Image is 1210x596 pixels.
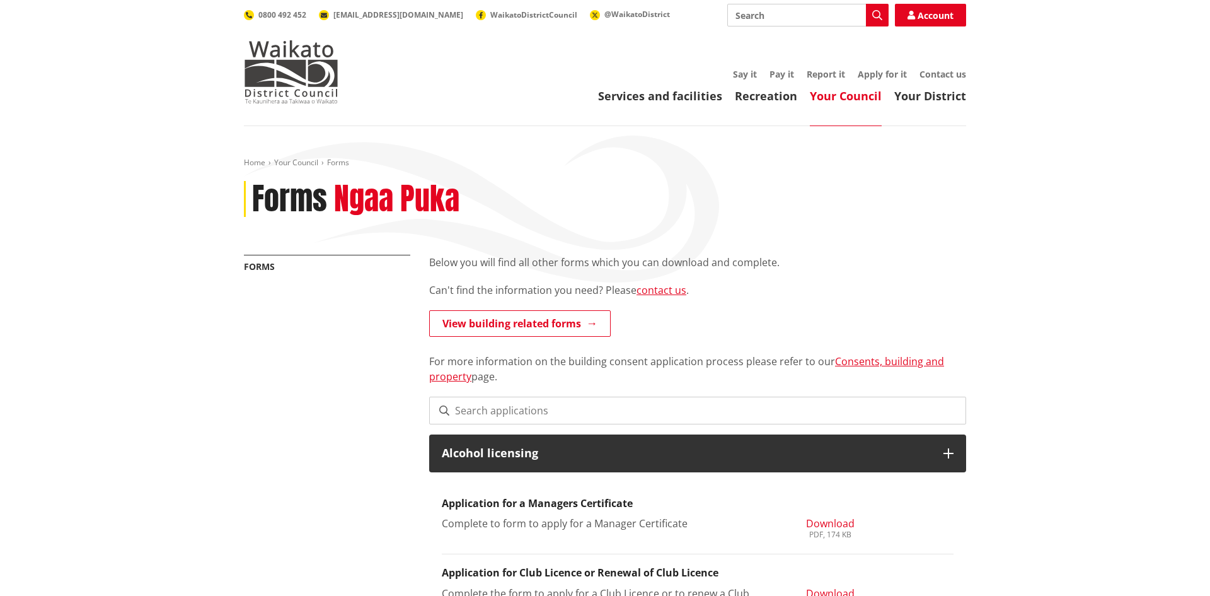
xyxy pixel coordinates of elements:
[806,531,855,539] div: PDF, 174 KB
[429,354,944,383] a: Consents, building and property
[334,181,459,218] h2: Ngaa Puka
[429,310,611,337] a: View building related forms
[244,9,306,20] a: 0800 492 452
[590,9,670,20] a: @WaikatoDistrict
[769,68,794,80] a: Pay it
[806,517,855,530] span: Download
[442,447,931,460] h3: Alcohol licensing
[895,4,966,26] a: Account
[333,9,463,20] span: [EMAIL_ADDRESS][DOMAIN_NAME]
[319,9,463,20] a: [EMAIL_ADDRESS][DOMAIN_NAME]
[327,157,349,168] span: Forms
[807,68,845,80] a: Report it
[806,516,855,539] a: Download PDF, 174 KB
[442,516,776,531] p: Complete to form to apply for a Manager Certificate
[244,260,275,272] a: Forms
[442,567,954,579] h3: Application for Club Licence or Renewal of Club Licence
[735,88,797,103] a: Recreation
[244,158,966,168] nav: breadcrumb
[429,255,966,270] p: Below you will find all other forms which you can download and complete.
[810,88,882,103] a: Your Council
[244,157,265,168] a: Home
[252,181,327,218] h1: Forms
[429,397,966,424] input: Search applications
[727,4,889,26] input: Search input
[476,9,577,20] a: WaikatoDistrictCouncil
[894,88,966,103] a: Your District
[490,9,577,20] span: WaikatoDistrictCouncil
[442,498,954,510] h3: Application for a Managers Certificate
[637,283,686,297] a: contact us
[858,68,907,80] a: Apply for it
[733,68,757,80] a: Say it
[604,9,670,20] span: @WaikatoDistrict
[274,157,318,168] a: Your Council
[429,339,966,384] p: For more information on the building consent application process please refer to our page.
[429,283,966,298] p: Can't find the information you need? Please .
[919,68,966,80] a: Contact us
[244,40,338,103] img: Waikato District Council - Te Kaunihera aa Takiwaa o Waikato
[598,88,722,103] a: Services and facilities
[258,9,306,20] span: 0800 492 452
